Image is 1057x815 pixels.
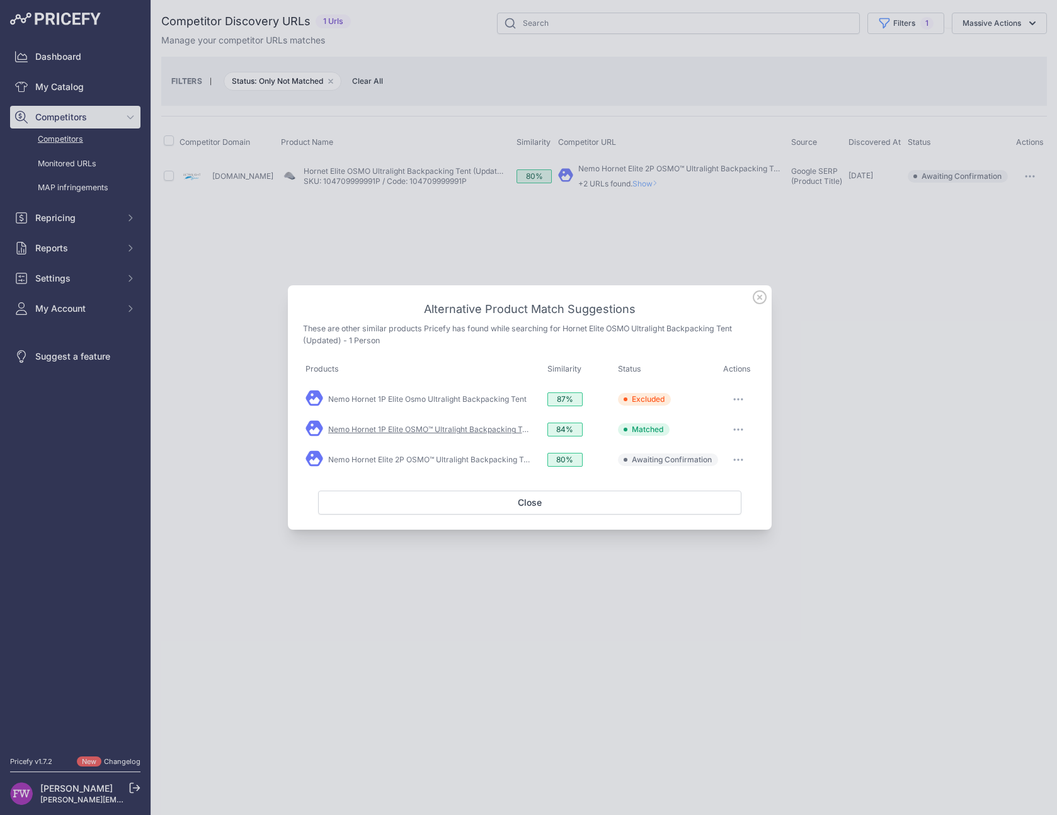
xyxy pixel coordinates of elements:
[547,364,581,373] span: Similarity
[632,394,665,404] span: Excluded
[723,364,751,373] span: Actions
[618,364,641,373] span: Status
[303,300,757,318] h3: Alternative Product Match Suggestions
[632,425,663,435] span: Matched
[328,455,535,464] a: Nemo Hornet Elite 2P OSMO™ Ultralight Backpacking Tent
[328,394,527,404] a: Nemo Hornet 1P Elite Osmo Ultralight Backpacking Tent
[632,455,712,465] span: Awaiting Confirmation
[328,425,534,434] a: Nemo Hornet 1P Elite OSMO™ Ultralight Backpacking Tent
[547,392,583,406] span: 87%
[306,364,339,373] span: Products
[303,323,757,346] p: These are other similar products Pricefy has found while searching for Hornet Elite OSMO Ultralig...
[318,491,741,515] button: Close
[547,453,583,467] span: 80%
[547,423,583,436] span: 84%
